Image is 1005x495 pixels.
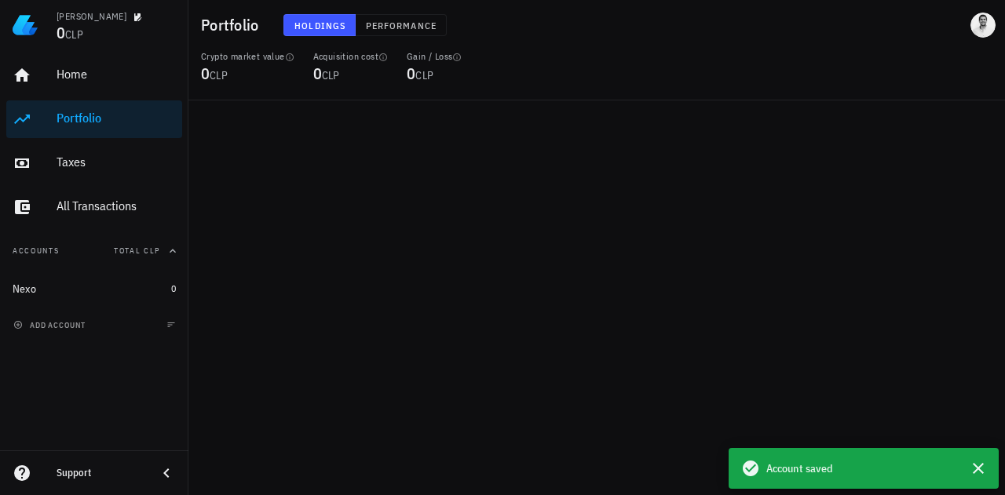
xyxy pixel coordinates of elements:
div: Acquisition cost [313,50,388,63]
button: add account [9,317,92,333]
div: Taxes [57,155,176,169]
span: CLP [322,68,340,82]
button: AccountsTotal CLP [6,232,182,270]
a: All Transactions [6,188,182,226]
span: 0 [57,22,65,43]
div: Home [57,67,176,82]
img: LedgiFi [13,13,38,38]
span: Performance [365,20,437,31]
a: Taxes [6,144,182,182]
a: Portfolio [6,100,182,138]
span: CLP [415,68,433,82]
div: Gain / Loss [407,50,462,63]
span: 0 [171,282,176,294]
span: Total CLP [114,246,160,256]
span: CLP [210,68,228,82]
div: All Transactions [57,198,176,213]
span: 0 [201,63,210,84]
span: Account saved [766,460,832,477]
a: Home [6,56,182,94]
span: 0 [407,63,415,84]
div: avatar [970,13,996,38]
span: Holdings [294,20,345,31]
div: Nexo [13,282,36,296]
button: Performance [356,14,447,36]
div: Support [57,467,144,479]
div: [PERSON_NAME] [57,10,126,23]
h1: Portfolio [201,13,265,38]
span: 0 [313,63,322,84]
a: Nexo 0 [6,270,182,308]
div: Portfolio [57,111,176,126]
button: Holdings [283,14,356,36]
div: Crypto market value [201,50,294,63]
span: CLP [65,27,83,42]
span: add account [16,320,86,330]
